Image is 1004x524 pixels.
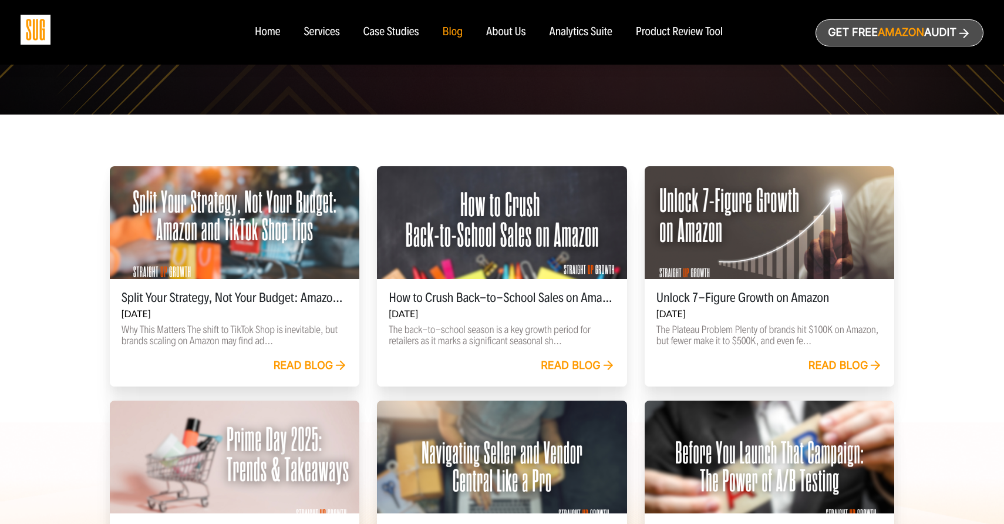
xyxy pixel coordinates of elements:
a: Read blog [541,360,615,372]
a: Home [255,26,280,39]
p: The back-to-school season is a key growth period for retailers as it marks a significant seasonal... [389,324,615,347]
a: About Us [486,26,526,39]
span: Amazon [878,26,924,39]
a: Analytics Suite [550,26,612,39]
img: Sug [21,15,50,45]
a: Case Studies [363,26,419,39]
h6: [DATE] [656,308,883,320]
h6: [DATE] [389,308,615,320]
p: The Plateau Problem Plenty of brands hit $100K on Amazon, but fewer make it to $500K, and even fe... [656,324,883,347]
p: Why This Matters The shift to TikTok Shop is inevitable, but brands scaling on Amazon may find ad... [122,324,348,347]
a: Read blog [274,360,348,372]
h6: [DATE] [122,308,348,320]
a: Product Review Tool [636,26,723,39]
h5: Split Your Strategy, Not Your Budget: Amazon and TikTok Shop Tips [122,291,348,305]
a: Services [304,26,339,39]
a: Blog [443,26,463,39]
h5: Unlock 7-Figure Growth on Amazon [656,291,883,305]
a: Read blog [808,360,883,372]
h5: How to Crush Back-to-School Sales on Amazon [389,291,615,305]
a: Get freeAmazonAudit [816,19,983,46]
